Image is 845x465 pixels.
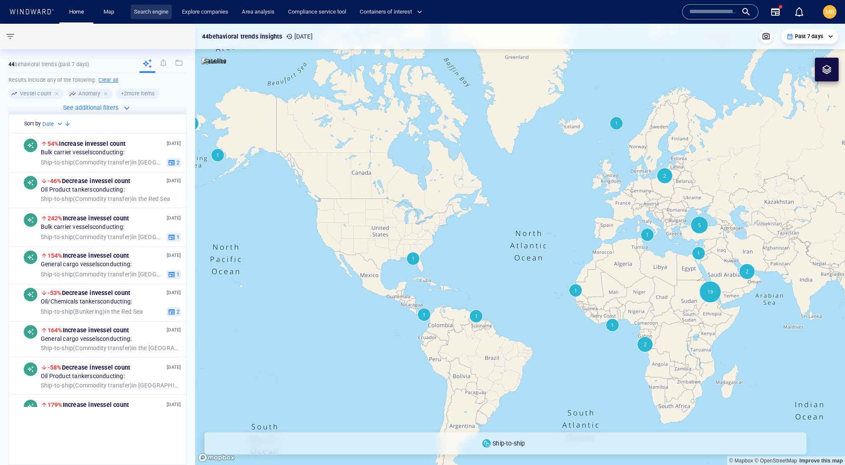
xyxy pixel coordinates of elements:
[204,56,227,66] p: Satellite
[238,5,278,19] a: Area analysis
[198,453,235,462] a: Mapbox logo
[729,458,753,464] a: Mapbox
[41,187,125,194] span: Oil Product tankers conducting:
[755,458,797,464] a: OpenStreetMap
[48,140,126,147] span: Increase in vessel count
[41,159,132,166] span: Ship-to-ship ( Commodity transfer )
[48,401,129,408] span: Increase in vessel count
[167,158,181,167] button: 2
[201,58,227,66] img: satellite
[167,270,181,279] button: 1
[48,215,63,222] span: 242%
[41,336,132,343] span: General cargo vessels conducting:
[360,7,422,17] span: Containers of interest
[8,89,64,99] div: Vessel count
[48,327,129,334] span: Increase in vessel count
[121,89,154,98] h6: + 2 more items
[97,5,124,19] button: Map
[8,61,90,68] p: behavioral trends (Past 7 days)
[42,120,64,128] div: Date
[41,195,132,202] span: Ship-to-ship ( Commodity transfer )
[48,290,62,296] span: -53%
[175,308,179,316] span: 2
[48,252,129,259] span: Increase in vessel count
[167,289,181,297] p: [DATE]
[8,73,187,87] h6: Results include any of the following:
[167,252,181,260] p: [DATE]
[821,3,838,20] button: MB
[63,102,132,114] button: See additional filters
[63,103,118,113] p: See additional filters
[98,76,118,84] h6: Clear all
[41,234,132,240] span: Ship-to-ship ( Commodity transfer )
[41,261,132,269] span: General cargo vessels conducting:
[41,345,132,351] span: Ship-to-ship ( Commodity transfer )
[100,5,120,19] a: Map
[356,5,429,19] button: Containers of interest
[78,89,100,98] h6: Anomaly
[794,7,804,17] div: Notification center
[175,271,179,278] span: 1
[41,373,125,381] span: Oil Product tankers conducting:
[175,234,179,241] span: 1
[492,438,525,448] p: Ship-to-ship
[131,5,172,19] a: Search engine
[41,382,132,389] span: Ship-to-ship ( Commodity transfer )
[48,290,130,296] span: Decrease in vessel count
[41,224,124,231] span: Bulk carrier vessels conducting:
[41,298,132,306] span: Oil/Chemicals tankers conducting:
[41,308,105,315] span: Ship-to-ship ( Bunkering )
[48,178,62,184] span: -46%
[42,120,54,128] h6: Date
[48,140,59,147] span: 54%
[799,458,843,464] a: Map feedback
[67,89,112,99] div: Anomaly
[167,326,181,334] p: [DATE]
[41,234,164,241] span: in [GEOGRAPHIC_DATA] EEZ
[167,307,181,317] button: 2
[41,382,181,390] span: in [GEOGRAPHIC_DATA] and [GEOGRAPHIC_DATA] EEZ
[285,5,350,19] a: Compliance service tool
[825,8,834,15] span: MB
[48,215,129,222] span: Increase in vessel count
[48,364,130,371] span: Decrease in vessel count
[63,5,90,19] button: Home
[24,120,41,128] h6: Sort by
[41,271,164,278] span: in [GEOGRAPHIC_DATA] EEZ
[809,427,839,459] iframe: Chat
[41,345,181,352] span: in the [GEOGRAPHIC_DATA]
[20,89,51,98] h6: Vessel count
[8,61,14,67] strong: 44
[48,401,63,408] span: 179%
[175,159,179,167] span: 2
[48,178,130,184] span: Decrease in vessel count
[41,195,170,203] span: in the Red Sea
[41,271,132,278] span: Ship-to-ship ( Commodity transfer )
[195,24,845,465] canvas: Map
[48,364,62,371] span: -58%
[167,214,181,223] p: [DATE]
[167,401,181,409] p: [DATE]
[48,252,63,259] span: 154%
[167,364,181,372] p: [DATE]
[795,33,823,40] p: Past 7 days
[202,31,283,42] p: 44 behavioral trends insights
[41,159,164,167] span: in [GEOGRAPHIC_DATA] EEZ
[179,5,232,19] a: Explore companies
[167,177,181,185] p: [DATE]
[48,327,63,334] span: 164%
[41,149,124,157] span: Bulk carrier vessels conducting:
[286,31,313,42] p: [DATE]
[786,33,833,40] div: Past 7 days
[66,5,87,19] a: Home
[41,308,143,316] span: in the Red Sea
[167,233,181,242] button: 1
[167,140,181,148] p: [DATE]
